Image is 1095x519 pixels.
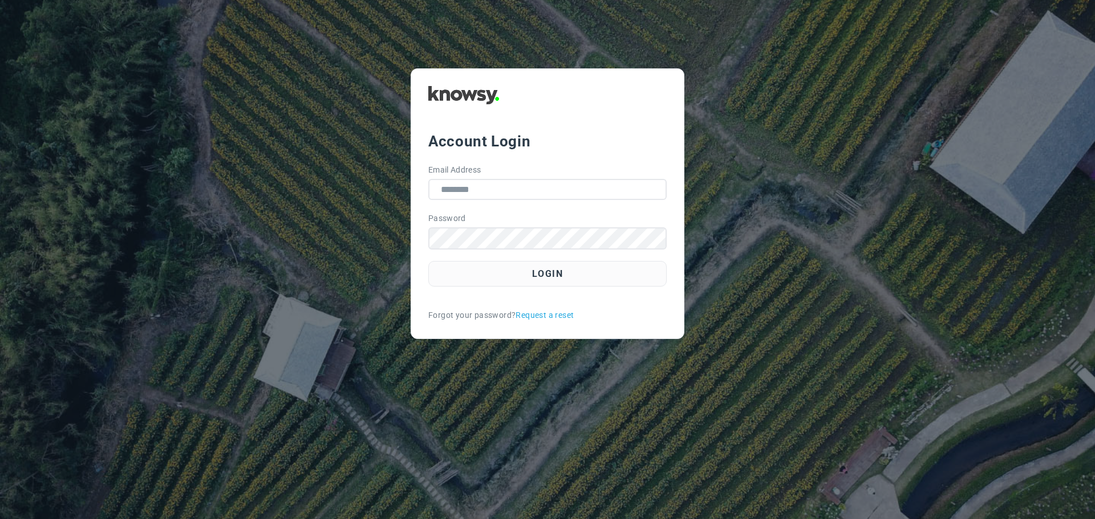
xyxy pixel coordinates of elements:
[516,309,574,321] a: Request a reset
[428,261,667,287] button: Login
[428,309,667,321] div: Forgot your password?
[428,164,481,176] label: Email Address
[428,212,466,224] label: Password
[428,131,667,152] div: Account Login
